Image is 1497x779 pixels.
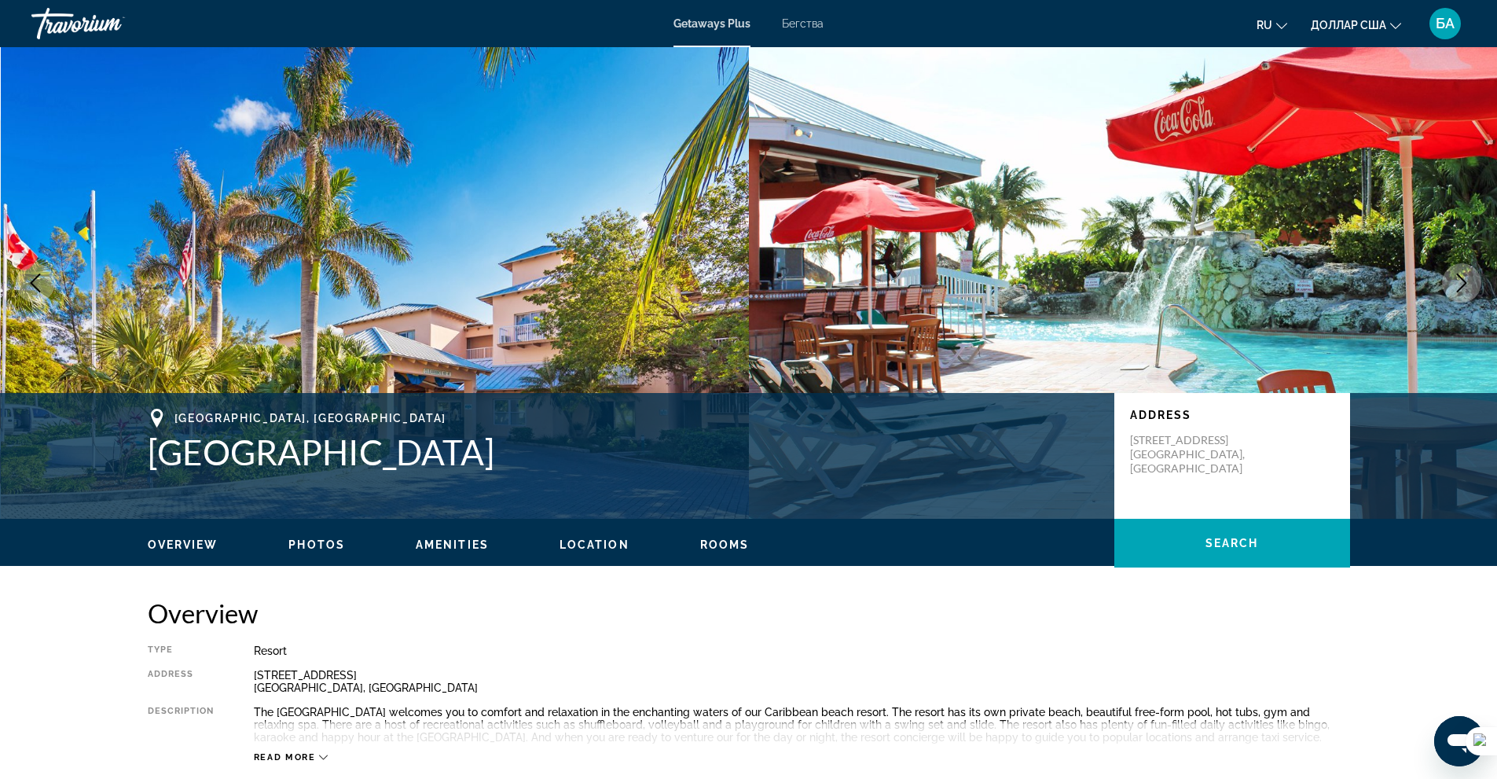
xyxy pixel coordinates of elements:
div: [STREET_ADDRESS] [GEOGRAPHIC_DATA], [GEOGRAPHIC_DATA] [254,669,1350,694]
div: Type [148,645,215,657]
button: Previous image [16,263,55,303]
button: Search [1114,519,1350,568]
div: Resort [254,645,1350,657]
a: Getaways Plus [673,17,750,30]
a: Бегства [782,17,824,30]
button: Amenities [416,538,489,552]
span: [GEOGRAPHIC_DATA], [GEOGRAPHIC_DATA] [174,412,446,424]
span: Photos [288,538,345,551]
div: Description [148,706,215,744]
font: ru [1257,19,1272,31]
button: Меню пользователя [1425,7,1466,40]
button: Read more [254,751,328,763]
span: Location [560,538,629,551]
span: Overview [148,538,218,551]
div: The [GEOGRAPHIC_DATA] welcomes you to comfort and relaxation in the enchanting waters of our Cari... [254,706,1350,744]
font: БА [1436,15,1455,31]
span: Search [1205,537,1259,549]
font: доллар США [1311,19,1386,31]
button: Изменить язык [1257,13,1287,36]
iframe: Кнопка запуска окна обмена сообщениями [1434,716,1484,766]
button: Rooms [700,538,750,552]
a: Травориум [31,3,189,44]
button: Photos [288,538,345,552]
button: Location [560,538,629,552]
span: Read more [254,752,316,762]
div: Address [148,669,215,694]
span: Rooms [700,538,750,551]
button: Изменить валюту [1311,13,1401,36]
h2: Overview [148,597,1350,629]
button: Overview [148,538,218,552]
span: Amenities [416,538,489,551]
h1: [GEOGRAPHIC_DATA] [148,432,1099,472]
button: Next image [1442,263,1481,303]
p: [STREET_ADDRESS] [GEOGRAPHIC_DATA], [GEOGRAPHIC_DATA] [1130,433,1256,476]
p: Address [1130,409,1334,421]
